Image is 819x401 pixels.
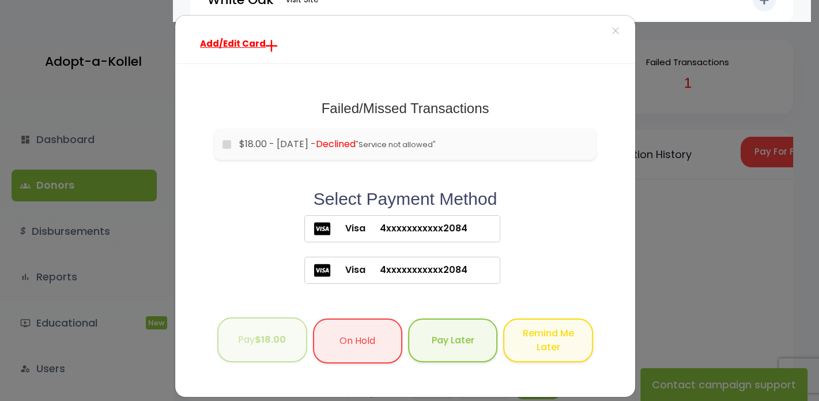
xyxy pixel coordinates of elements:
[255,333,286,346] b: $18.00
[191,33,286,55] a: Add/Edit Card
[365,263,467,277] span: 4xxxxxxxxxxx2084
[331,222,365,235] span: Visa
[331,263,365,277] span: Visa
[214,189,596,209] h2: Select Payment Method
[239,137,587,151] label: $18.00 - [DATE] -
[214,100,596,117] h1: Failed/Missed Transactions
[596,16,635,48] button: ×
[316,137,356,151] span: Declined
[356,139,436,150] span: "Service not allowed"
[313,318,402,364] button: On Hold
[503,318,592,362] button: Remind Me Later
[365,222,467,235] span: 4xxxxxxxxxxx2084
[408,318,497,362] button: Pay Later
[217,317,307,363] button: Pay$18.00
[200,38,266,50] span: Add/Edit Card
[612,19,620,44] span: ×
